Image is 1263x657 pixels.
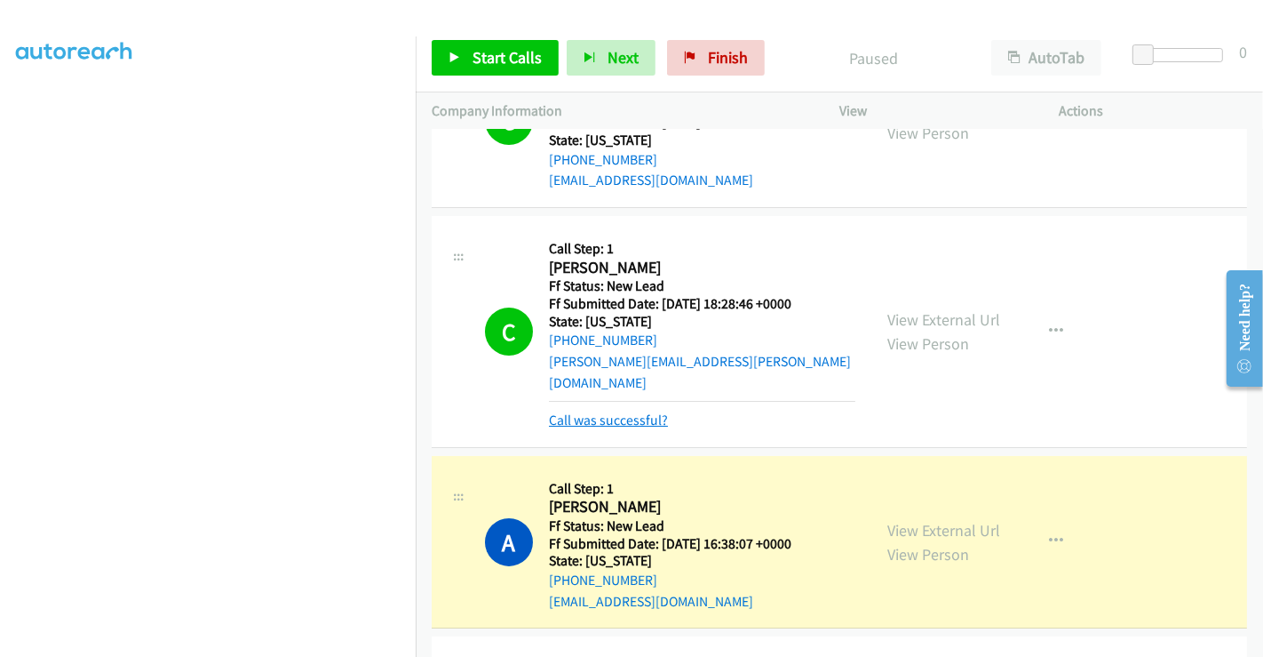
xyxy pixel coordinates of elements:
[473,47,542,68] span: Start Calls
[887,544,969,565] a: View Person
[549,313,855,331] h5: State: [US_STATE]
[1239,40,1247,64] div: 0
[549,353,851,391] a: [PERSON_NAME][EMAIL_ADDRESS][PERSON_NAME][DOMAIN_NAME]
[887,333,969,354] a: View Person
[1060,100,1248,122] p: Actions
[549,295,855,313] h5: Ff Submitted Date: [DATE] 18:28:46 +0000
[567,40,655,76] button: Next
[549,240,855,258] h5: Call Step: 1
[708,47,748,68] span: Finish
[549,593,753,610] a: [EMAIL_ADDRESS][DOMAIN_NAME]
[1141,48,1223,62] div: Delay between calls (in seconds)
[667,40,765,76] a: Finish
[887,309,1000,330] a: View External Url
[549,517,814,535] h5: Ff Status: New Lead
[839,100,1028,122] p: View
[549,277,855,295] h5: Ff Status: New Lead
[608,47,639,68] span: Next
[549,132,814,149] h5: State: [US_STATE]
[549,552,814,570] h5: State: [US_STATE]
[887,520,1000,541] a: View External Url
[789,46,959,70] p: Paused
[991,40,1101,76] button: AutoTab
[549,258,814,278] h2: [PERSON_NAME]
[549,480,814,498] h5: Call Step: 1
[432,100,807,122] p: Company Information
[887,123,969,143] a: View Person
[485,308,533,356] h1: C
[549,572,657,589] a: [PHONE_NUMBER]
[549,497,814,517] h2: [PERSON_NAME]
[549,172,753,188] a: [EMAIL_ADDRESS][DOMAIN_NAME]
[549,412,668,429] a: Call was successful?
[432,40,559,76] a: Start Calls
[549,151,657,168] a: [PHONE_NUMBER]
[549,535,814,553] h5: Ff Submitted Date: [DATE] 16:38:07 +0000
[549,332,657,349] a: [PHONE_NUMBER]
[1212,258,1263,399] iframe: Resource Center
[485,518,533,566] h1: A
